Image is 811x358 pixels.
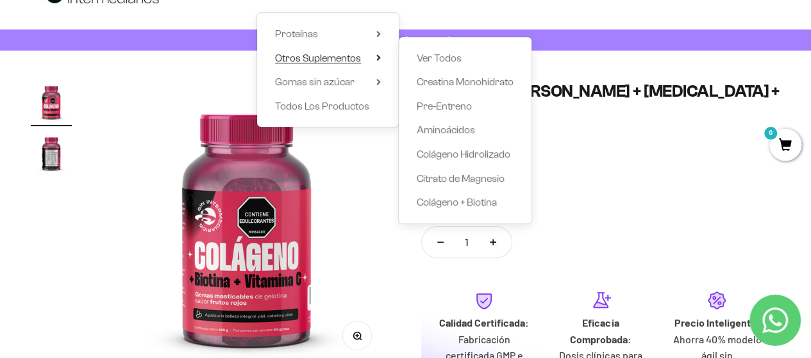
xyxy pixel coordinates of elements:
[474,227,512,257] button: Aumentar cantidad
[417,146,514,163] a: Colágeno Hidrolizado
[417,149,510,159] span: Colágeno Hidrolizado
[417,76,514,87] span: Creatina Monohidrato
[417,124,475,135] span: Aminoácidos
[275,100,369,111] span: Todos Los Productos
[15,86,265,109] div: Reseñas de otros clientes
[275,97,381,114] a: Todos Los Productos
[208,192,265,214] button: Enviar
[275,74,381,90] summary: Gomas sin azúcar
[15,163,265,186] div: Un mejor precio
[674,316,760,329] strong: Precio Inteligente:
[763,126,778,141] mark: 0
[417,100,472,111] span: Pre-Entreno
[417,74,514,90] a: Creatina Monohidrato
[421,81,781,121] h1: Gomas con [PERSON_NAME] + [MEDICAL_DATA] + Vitamina C
[275,52,361,63] span: Otros Suplementos
[15,138,265,160] div: Un video del producto
[275,28,318,39] span: Proteínas
[417,97,514,114] a: Pre-Entreno
[417,49,514,66] a: Ver Todos
[417,52,462,63] span: Ver Todos
[15,20,265,50] p: ¿Qué te haría sentir más seguro de comprar este producto?
[422,227,459,257] button: Reducir cantidad
[210,192,264,214] span: Enviar
[417,194,514,211] a: Colágeno + Biotina
[15,112,265,134] div: Una promoción especial
[31,81,72,126] button: Ir al artículo 1
[275,49,381,66] summary: Otros Suplementos
[275,76,355,87] span: Gomas sin azúcar
[417,170,514,186] a: Citrato de Magnesio
[31,133,72,177] button: Ir al artículo 2
[769,139,801,153] a: 0
[417,197,497,207] span: Colágeno + Biotina
[275,26,381,42] summary: Proteínas
[31,81,72,122] img: Gomas con Colageno + Biotina + Vitamina C
[15,61,265,83] div: Más información sobre los ingredientes
[31,133,72,174] img: Gomas con Colageno + Biotina + Vitamina C
[439,316,529,329] strong: Calidad Certificada:
[417,172,505,183] span: Citrato de Magnesio
[421,132,781,146] a: 4.44.4 de 5.0 estrellas
[417,122,514,138] a: Aminoácidos
[570,316,631,345] strong: Eficacia Comprobada:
